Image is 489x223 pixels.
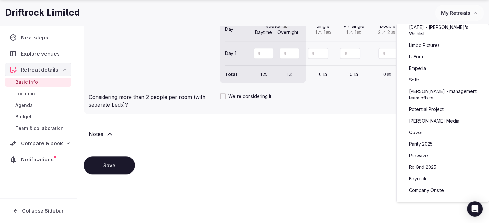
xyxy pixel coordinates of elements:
a: Next steps [5,31,71,44]
span: 1 [324,29,325,36]
span: Notifications [21,156,56,163]
div: Total [225,71,246,78]
span: 1 [346,29,348,36]
a: [PERSON_NAME] Media [403,116,482,126]
label: We're considering it [220,93,477,99]
a: Budget [5,112,71,121]
a: Notifications [5,153,71,166]
span: 1 [315,29,317,36]
div: 1 [279,71,300,78]
a: Team & collaboration [5,124,71,133]
a: LaFora [403,52,482,62]
h2: Notes [89,130,103,138]
button: Collapse Sidebar [5,204,71,218]
div: Day [225,26,246,32]
a: Keyrock [403,174,482,184]
div: Open Intercom Messenger [467,201,483,217]
div: 1 [253,71,274,78]
a: Limbo Pictures [403,40,482,50]
div: Guests [246,23,307,29]
a: [DATE] - [PERSON_NAME]'s Wishlist [403,22,482,39]
span: Location [15,90,35,97]
div: 0 [313,71,333,78]
a: Softr [403,75,482,85]
h1: Driftrock Limited [5,6,80,19]
a: Qover [403,127,482,138]
span: 2 [387,29,390,36]
div: Double occupancy [374,23,426,29]
a: Parity 2025 [403,139,482,149]
span: My Retreats [441,10,470,16]
a: Prewave [403,150,482,161]
a: Rx Grid 2025 [403,162,482,172]
div: Considering more than 2 people per room (with separate beds)? [89,90,215,108]
a: Potential Project [403,104,482,115]
button: We're considering it [220,93,226,99]
span: Retreat details [21,66,58,73]
span: 1 [355,29,356,36]
div: Day 1 [225,47,246,60]
span: Compare & book [21,140,63,147]
div: 0 [377,71,398,78]
div: Single [312,23,335,29]
a: Agenda [5,101,71,110]
span: 2 [378,29,381,36]
span: Next steps [21,34,51,41]
button: Save [84,156,135,174]
span: Agenda [15,102,33,108]
a: Location [5,89,71,98]
button: My Retreats [435,5,484,21]
a: Company Onsite [403,185,482,195]
a: [PERSON_NAME] - management team offsite [403,86,482,103]
a: Emperia [403,63,482,73]
span: Basic info [15,79,38,85]
span: Team & collaboration [15,125,64,132]
div: 0 [344,71,364,78]
a: Basic info [5,78,71,87]
div: Overnight [277,29,298,36]
span: Explore venues [21,50,62,57]
a: Explore venues [5,47,71,60]
span: Collapse Sidebar [22,208,64,214]
span: Budget [15,114,32,120]
div: VIP single [342,23,366,29]
div: Daytime [255,29,272,36]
